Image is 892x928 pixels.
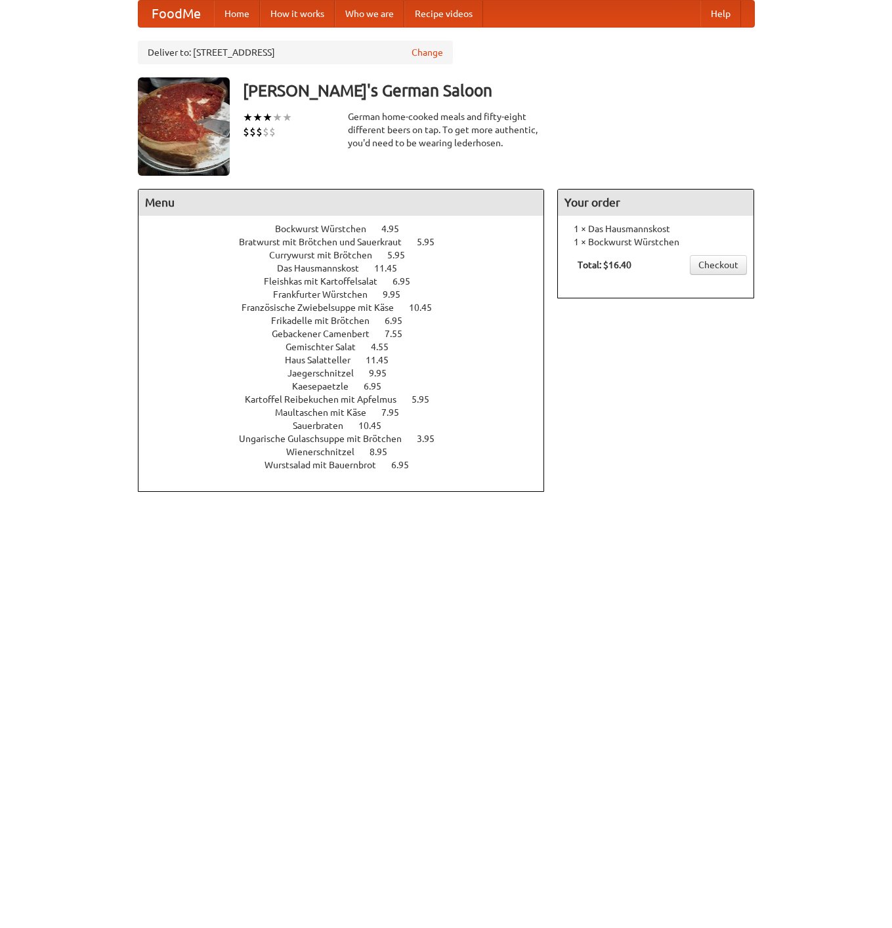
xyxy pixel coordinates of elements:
a: Jaegerschnitzel 9.95 [287,368,411,378]
li: ★ [243,110,253,125]
a: Sauerbraten 10.45 [293,420,406,431]
a: Change [412,46,443,59]
span: 4.95 [381,224,412,234]
a: How it works [260,1,335,27]
span: Wurstsalad mit Bauernbrot [265,460,389,470]
span: Sauerbraten [293,420,356,431]
span: 5.95 [387,250,418,260]
a: Frikadelle mit Brötchen 6.95 [271,315,427,326]
span: Fleishkas mit Kartoffelsalat [264,276,391,287]
li: 1 × Das Hausmannskost [564,222,747,235]
span: Kartoffel Reibekuchen mit Apfelmus [245,394,410,405]
span: 10.45 [358,420,394,431]
span: 10.45 [409,302,445,313]
a: Fleishkas mit Kartoffelsalat 6.95 [264,276,435,287]
a: Kartoffel Reibekuchen mit Apfelmus 5.95 [245,394,454,405]
span: Das Hausmannskost [277,263,372,273]
li: $ [256,125,263,139]
span: 4.55 [371,342,402,352]
span: 6.95 [391,460,422,470]
li: 1 × Bockwurst Würstchen [564,235,747,249]
li: $ [243,125,249,139]
li: ★ [282,110,292,125]
li: $ [249,125,256,139]
a: Checkout [690,255,747,275]
span: 7.55 [385,329,415,339]
li: $ [263,125,269,139]
li: ★ [263,110,272,125]
a: Home [214,1,260,27]
a: Ungarische Gulaschsuppe mit Brötchen 3.95 [239,434,459,444]
span: Jaegerschnitzel [287,368,367,378]
a: Help [700,1,741,27]
span: Gebackener Camenbert [272,329,383,339]
span: Haus Salatteller [285,355,364,365]
span: 9.95 [383,289,414,300]
span: 9.95 [369,368,400,378]
span: Currywurst mit Brötchen [269,250,385,260]
a: Maultaschen mit Käse 7.95 [275,407,423,418]
span: Kaesepaetzle [292,381,362,392]
a: Wienerschnitzel 8.95 [286,447,412,457]
span: Bratwurst mit Brötchen und Sauerkraut [239,237,415,247]
span: Maultaschen mit Käse [275,407,379,418]
span: 6.95 [364,381,394,392]
a: Who we are [335,1,404,27]
a: Gebackener Camenbert 7.55 [272,329,427,339]
h4: Your order [558,190,754,216]
span: Wienerschnitzel [286,447,368,457]
span: 6.95 [385,315,415,326]
img: angular.jpg [138,77,230,176]
a: Haus Salatteller 11.45 [285,355,413,365]
span: 5.95 [412,394,442,405]
span: 3.95 [417,434,448,444]
a: Das Hausmannskost 11.45 [277,263,421,273]
span: 8.95 [370,447,400,457]
span: 11.45 [366,355,402,365]
b: Total: $16.40 [578,260,631,270]
a: FoodMe [138,1,214,27]
span: 5.95 [417,237,448,247]
span: Frikadelle mit Brötchen [271,315,383,326]
span: Französische Zwiebelsuppe mit Käse [242,302,407,313]
span: 6.95 [393,276,423,287]
span: Frankfurter Würstchen [273,289,381,300]
span: Ungarische Gulaschsuppe mit Brötchen [239,434,415,444]
li: ★ [272,110,282,125]
a: Bockwurst Würstchen 4.95 [275,224,423,234]
a: Kaesepaetzle 6.95 [292,381,406,392]
span: Gemischter Salat [286,342,369,352]
span: 7.95 [381,407,412,418]
a: Wurstsalad mit Bauernbrot 6.95 [265,460,433,470]
div: Deliver to: [STREET_ADDRESS] [138,41,453,64]
a: Frankfurter Würstchen 9.95 [273,289,425,300]
a: Recipe videos [404,1,483,27]
div: German home-cooked meals and fifty-eight different beers on tap. To get more authentic, you'd nee... [348,110,545,150]
h3: [PERSON_NAME]'s German Saloon [243,77,755,104]
span: Bockwurst Würstchen [275,224,379,234]
span: 11.45 [374,263,410,273]
li: $ [269,125,276,139]
a: Currywurst mit Brötchen 5.95 [269,250,429,260]
li: ★ [253,110,263,125]
a: Gemischter Salat 4.55 [286,342,413,352]
h4: Menu [138,190,544,216]
a: Bratwurst mit Brötchen und Sauerkraut 5.95 [239,237,459,247]
a: Französische Zwiebelsuppe mit Käse 10.45 [242,302,456,313]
